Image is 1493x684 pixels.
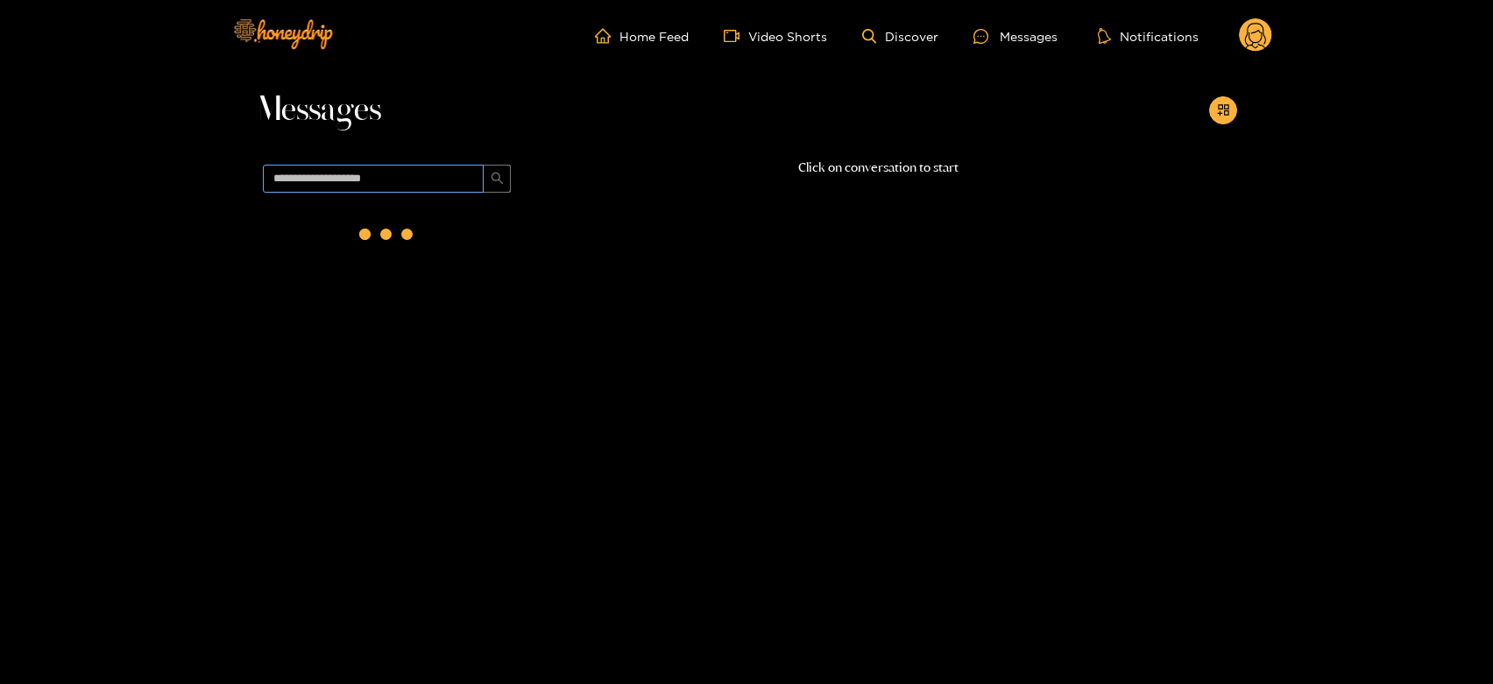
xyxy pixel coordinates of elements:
button: appstore-add [1209,96,1237,124]
span: video-camera [724,28,748,44]
span: appstore-add [1217,103,1230,118]
a: Discover [862,29,938,44]
span: home [595,28,619,44]
div: Messages [973,26,1058,46]
a: Home Feed [595,28,689,44]
span: search [491,172,504,187]
button: Notifications [1093,27,1204,45]
a: Video Shorts [724,28,827,44]
button: search [483,165,511,193]
p: Click on conversation to start [519,158,1237,178]
span: Messages [256,89,381,131]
